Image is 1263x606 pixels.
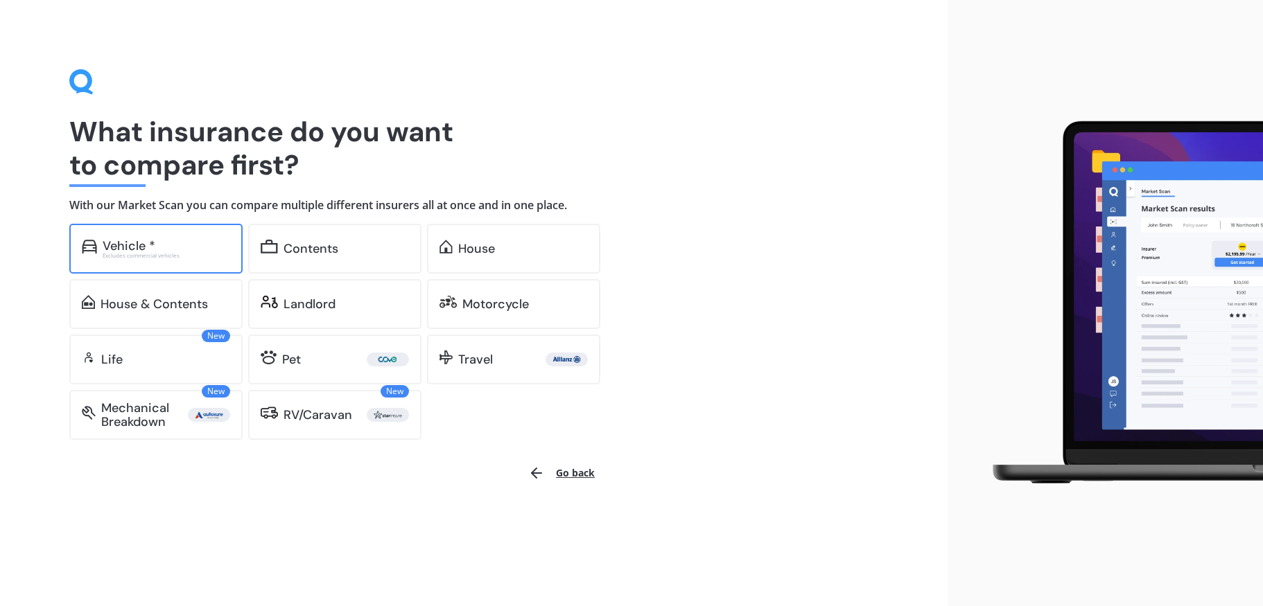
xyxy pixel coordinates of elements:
[369,353,406,366] img: Cove.webp
[82,350,96,364] img: life.f720d6a2d7cdcd3ad642.svg
[103,253,230,258] div: Excludes commercial vehicles
[103,239,155,253] div: Vehicle *
[439,350,453,364] img: travel.bdda8d6aa9c3f12c5fe2.svg
[202,330,230,342] span: New
[101,297,208,311] div: House & Contents
[202,385,230,398] span: New
[69,115,878,181] h1: What insurance do you want to compare first?
[248,335,421,384] a: Pet
[261,350,277,364] img: pet.71f96884985775575a0d.svg
[973,113,1263,494] img: laptop.webp
[439,240,453,253] img: home.91c183c226a05b4dc763.svg
[284,408,352,422] div: RV/Caravan
[282,353,301,366] div: Pet
[369,408,406,422] img: Star.webp
[261,240,278,253] img: content.01f40a52572271636b6f.svg
[458,353,493,366] div: Travel
[284,242,338,256] div: Contents
[439,295,457,309] img: motorbike.c49f395e5a6966510904.svg
[462,297,529,311] div: Motorcycle
[101,353,123,366] div: Life
[101,401,188,429] div: Mechanical Breakdown
[261,406,278,420] img: rv.0245371a01b30db230af.svg
[82,295,95,309] img: home-and-contents.b802091223b8502ef2dd.svg
[458,242,495,256] div: House
[548,353,585,366] img: Allianz.webp
[191,408,227,422] img: Autosure.webp
[381,385,409,398] span: New
[520,456,603,490] button: Go back
[69,198,878,213] h4: With our Market Scan you can compare multiple different insurers all at once and in one place.
[82,406,96,420] img: mbi.6615ef239df2212c2848.svg
[261,295,278,309] img: landlord.470ea2398dcb263567d0.svg
[82,240,97,253] img: car.f15378c7a67c060ca3f3.svg
[284,297,336,311] div: Landlord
